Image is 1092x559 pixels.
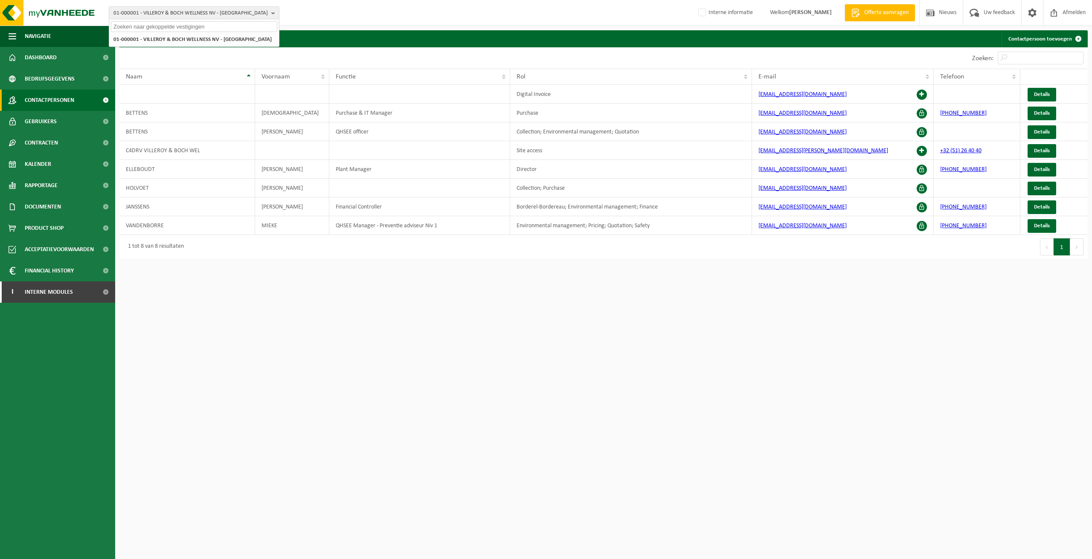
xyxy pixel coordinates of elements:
span: I [9,281,16,303]
td: Site access [510,141,752,160]
a: +32 (51) 26 40 40 [940,148,982,154]
a: [PHONE_NUMBER] [940,223,987,229]
span: Details [1034,129,1050,135]
a: Details [1028,107,1056,120]
span: Documenten [25,196,61,217]
span: 01-000001 - VILLEROY & BOCH WELLNESS NV - [GEOGRAPHIC_DATA] [113,7,268,20]
a: [EMAIL_ADDRESS][DOMAIN_NAME] [758,204,847,210]
a: [PHONE_NUMBER] [940,166,987,173]
td: ELLEBOUDT [119,160,255,179]
td: VANDENBORRE [119,216,255,235]
button: 01-000001 - VILLEROY & BOCH WELLNESS NV - [GEOGRAPHIC_DATA] [109,6,279,19]
span: Details [1034,92,1050,97]
td: QHSEE officer [329,122,510,141]
span: Rapportage [25,175,58,196]
td: Borderel-Bordereau; Environmental management; Finance [510,197,752,216]
span: Voornaam [261,73,290,80]
label: Zoeken: [972,55,993,62]
strong: 01-000001 - VILLEROY & BOCH WELLNESS NV - [GEOGRAPHIC_DATA] [113,37,272,42]
span: Offerte aanvragen [862,9,911,17]
a: Details [1028,125,1056,139]
a: [EMAIL_ADDRESS][PERSON_NAME][DOMAIN_NAME] [758,148,888,154]
span: Details [1034,148,1050,154]
span: E-mail [758,73,776,80]
span: Interne modules [25,281,73,303]
span: Functie [336,73,356,80]
a: [EMAIL_ADDRESS][DOMAIN_NAME] [758,166,847,173]
a: Offerte aanvragen [845,4,915,21]
td: Director [510,160,752,179]
td: BETTENS [119,122,255,141]
td: Digital Invoice [510,85,752,104]
span: Rol [517,73,526,80]
span: Financial History [25,260,74,281]
strong: [PERSON_NAME] [789,9,832,16]
td: C4DRV VILLEROY & BOCH WEL [119,141,255,160]
button: Next [1070,238,1083,255]
a: Details [1028,88,1056,101]
td: JANSSENS [119,197,255,216]
button: 1 [1054,238,1070,255]
span: Telefoon [940,73,964,80]
td: [PERSON_NAME] [255,122,329,141]
td: Plant Manager [329,160,510,179]
span: Naam [126,73,142,80]
a: [EMAIL_ADDRESS][DOMAIN_NAME] [758,91,847,98]
td: HOLVOET [119,179,255,197]
td: MIEKE [255,216,329,235]
a: [EMAIL_ADDRESS][DOMAIN_NAME] [758,185,847,191]
span: Dashboard [25,47,57,68]
td: [PERSON_NAME] [255,179,329,197]
td: [PERSON_NAME] [255,197,329,216]
span: Kalender [25,154,51,175]
span: Bedrijfsgegevens [25,68,75,90]
td: QHSEE Manager - Preventie adviseur Niv 1 [329,216,510,235]
span: Contactpersonen [25,90,74,111]
span: Contracten [25,132,58,154]
label: Interne informatie [697,6,753,19]
span: Details [1034,223,1050,229]
a: Details [1028,219,1056,233]
a: [EMAIL_ADDRESS][DOMAIN_NAME] [758,223,847,229]
a: Details [1028,182,1056,195]
span: Details [1034,110,1050,116]
td: Purchase & IT Manager [329,104,510,122]
button: Previous [1040,238,1054,255]
td: Financial Controller [329,197,510,216]
a: [PHONE_NUMBER] [940,110,987,116]
td: Collection; Purchase [510,179,752,197]
a: [PHONE_NUMBER] [940,204,987,210]
span: Details [1034,185,1050,191]
td: [DEMOGRAPHIC_DATA] [255,104,329,122]
a: Details [1028,163,1056,177]
a: Contactpersoon toevoegen [1002,30,1087,47]
a: Details [1028,144,1056,158]
div: 1 tot 8 van 8 resultaten [124,239,184,255]
span: Acceptatievoorwaarden [25,239,94,260]
td: Environmental management; Pricing; Quotation; Safety [510,216,752,235]
span: Gebruikers [25,111,57,132]
span: Product Shop [25,217,64,239]
span: Navigatie [25,26,51,47]
a: [EMAIL_ADDRESS][DOMAIN_NAME] [758,129,847,135]
span: Details [1034,204,1050,210]
td: Collection; Environmental management; Quotation [510,122,752,141]
td: [PERSON_NAME] [255,160,329,179]
span: Details [1034,167,1050,172]
a: [EMAIL_ADDRESS][DOMAIN_NAME] [758,110,847,116]
td: Purchase [510,104,752,122]
input: Zoeken naar gekoppelde vestigingen [111,21,277,32]
a: Details [1028,200,1056,214]
td: BETTENS [119,104,255,122]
